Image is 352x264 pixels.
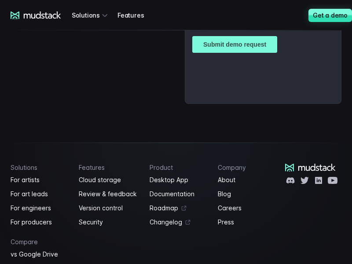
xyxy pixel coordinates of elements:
a: Get a demo [308,9,352,22]
a: mudstack logo [11,11,61,19]
h4: Product [150,164,207,171]
a: Changelog [150,217,207,227]
a: vs Google Drive [11,249,68,260]
a: Roadmap [150,203,207,213]
a: Version control [79,203,139,213]
a: Features [117,7,154,23]
a: mudstack logo [285,164,336,172]
a: Documentation [150,189,207,199]
a: Cloud storage [79,175,139,185]
a: Security [79,217,139,227]
a: About [218,175,275,185]
div: Solutions [72,7,110,23]
h4: Company [218,164,275,171]
a: For art leads [11,189,68,199]
a: For producers [11,217,68,227]
a: Press [218,217,275,227]
a: Desktop App [150,175,207,185]
a: For engineers [11,203,68,213]
h4: Features [79,164,139,171]
h4: Compare [11,238,68,246]
a: For artists [11,175,68,185]
a: Careers [218,203,275,213]
a: Review & feedback [79,189,139,199]
h4: Solutions [11,164,68,171]
a: Blog [218,189,275,199]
